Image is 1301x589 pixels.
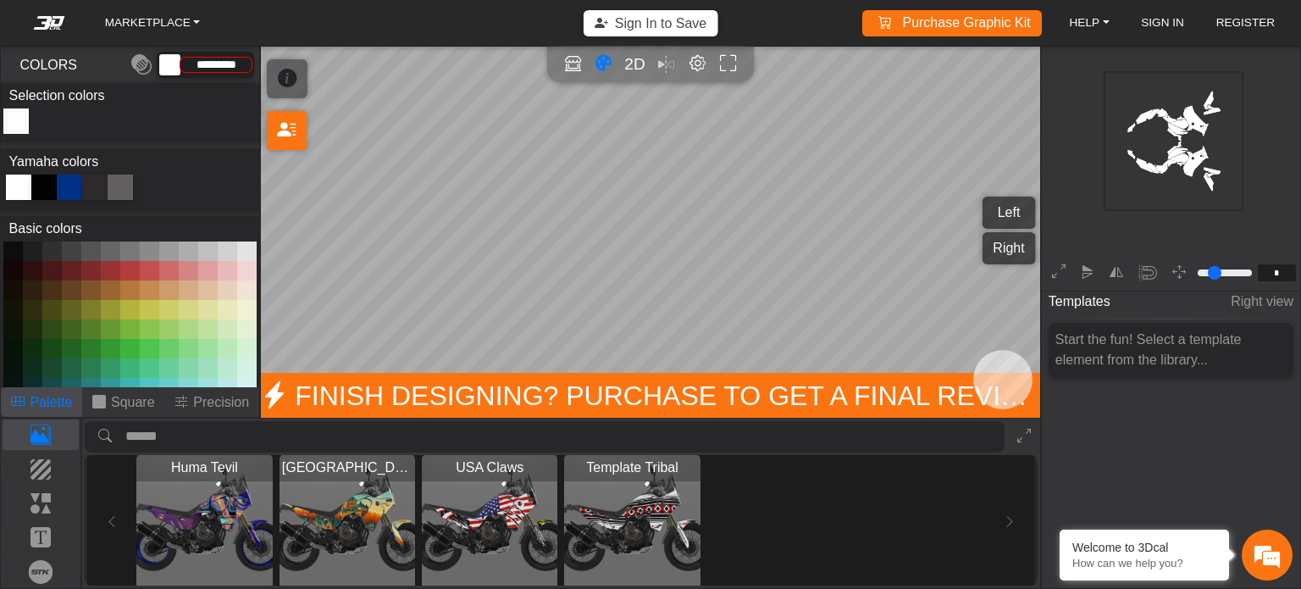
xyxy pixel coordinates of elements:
[584,10,718,36] button: Sign In to Save
[131,50,152,81] button: Toggle Transparency
[261,373,1040,419] span: Finish Designing? Purchase to get a final review
[1063,12,1116,35] a: HELP
[1,216,90,242] label: Basic colors
[1,387,82,417] button: Palette
[1072,557,1216,570] p: How can we help you?
[280,458,415,478] span: Quebec/Canada
[164,387,259,417] button: Precision
[81,387,164,417] button: Square
[113,89,310,111] div: Chat with us now
[82,175,108,200] div: #2e292bff
[125,421,1005,453] input: search asset
[623,53,647,77] button: 2D
[982,197,1035,229] button: Left
[98,169,234,330] span: We're online!
[193,392,249,413] p: Precision
[1104,260,1130,286] button: Flip-y
[1166,260,1193,286] button: Pan
[111,392,155,413] p: Square
[1046,260,1072,286] button: Expand 2D editor
[1049,286,1110,318] span: Templates
[624,55,645,73] span: 2D
[584,458,681,478] span: Template Tribal
[1010,421,1038,453] button: Expand Library
[278,8,318,49] div: Minimize live chat window
[1072,541,1216,554] div: Welcome to 3Dcal
[9,55,88,75] span: COLORS
[9,86,105,106] label: Selection colors
[31,175,57,200] div: #020202
[6,175,31,200] div: #ffffffff
[867,10,1038,36] a: Purchase Graphic Kit
[3,108,29,134] div: #FFFFFFFF
[169,458,241,478] span: Huma Tevil
[113,440,219,492] div: FAQs
[591,53,616,77] button: Color tool
[453,458,526,478] span: USA Claws
[218,440,323,492] div: Articles
[8,381,323,440] textarea: Type your message and hit 'Enter'
[717,53,741,77] button: Full screen
[159,54,180,75] button: Current color
[1055,332,1242,367] span: Start the fun! Select a template element from the library...
[1210,12,1282,35] a: REGISTER
[561,53,585,77] button: Open in Showroom
[1,148,107,174] label: Yamaha colors
[1132,257,1164,288] button: Snap to symmetry line
[685,53,710,77] button: Editor settings
[8,470,113,481] span: Conversation
[108,175,133,200] div: #626061ff
[98,12,208,35] a: MARKETPLACE
[19,87,44,113] div: Navigation go back
[30,392,73,413] p: Palette
[1134,12,1191,35] a: SIGN IN
[1231,286,1293,318] span: Right view
[1075,260,1101,286] button: Flip-x
[1,83,259,142] div: Color Toggle
[982,232,1035,264] button: Right
[57,175,82,200] div: #003087ff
